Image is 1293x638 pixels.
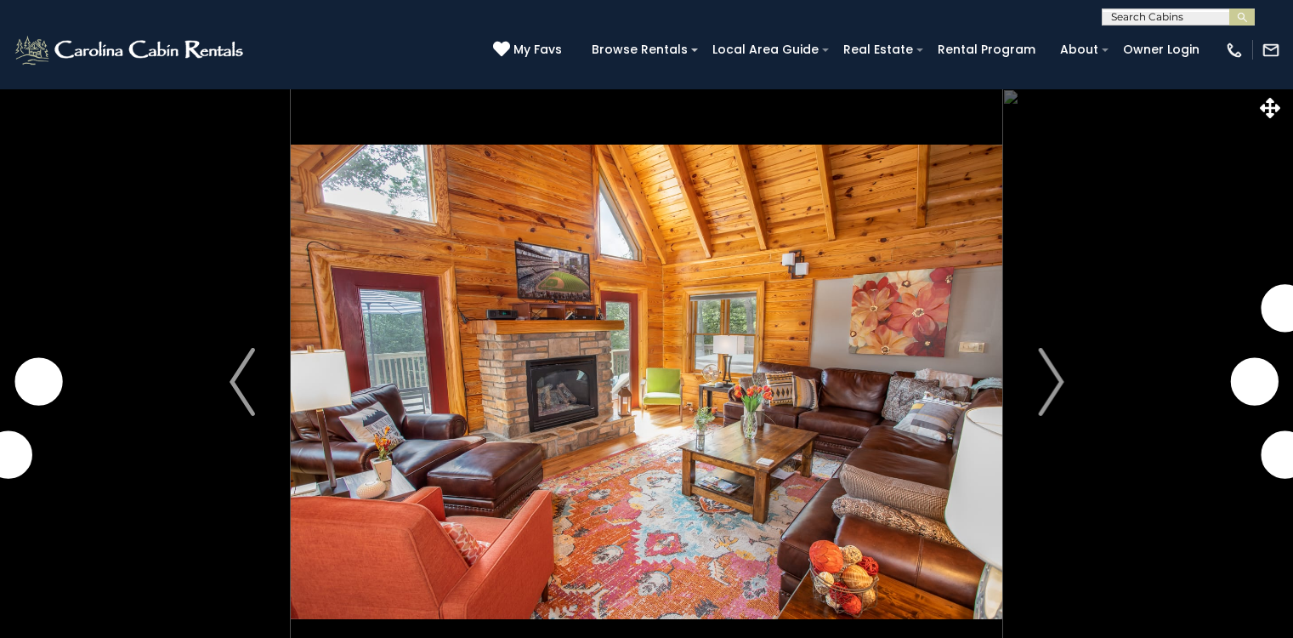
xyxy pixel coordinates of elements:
[1114,37,1208,63] a: Owner Login
[1262,41,1280,60] img: mail-regular-white.png
[13,33,248,67] img: White-1-2.png
[835,37,922,63] a: Real Estate
[1225,41,1244,60] img: phone-regular-white.png
[583,37,696,63] a: Browse Rentals
[230,348,255,416] img: arrow
[513,41,562,59] span: My Favs
[1052,37,1107,63] a: About
[493,41,566,60] a: My Favs
[1038,348,1063,416] img: arrow
[929,37,1044,63] a: Rental Program
[704,37,827,63] a: Local Area Guide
